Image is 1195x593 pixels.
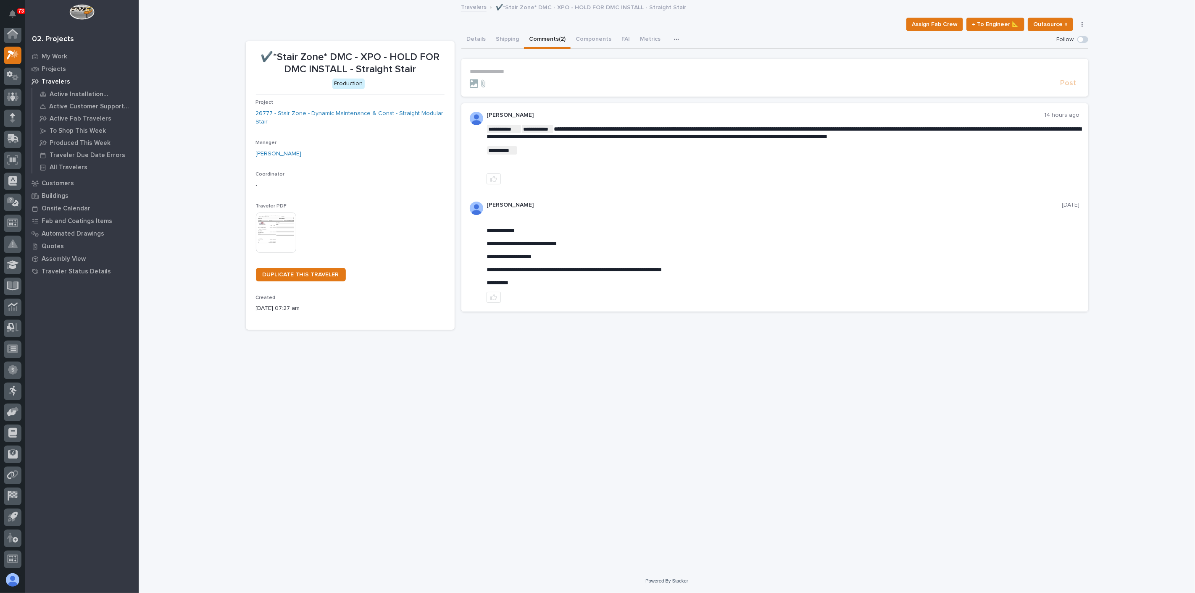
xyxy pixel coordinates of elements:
[256,109,445,127] a: 26777 - Stair Zone - Dynamic Maintenance & Const - Straight Modular Stair
[42,78,70,86] p: Travelers
[616,31,635,49] button: FAI
[32,35,74,44] div: 02. Projects
[1033,19,1068,29] span: Outsource ↑
[1057,79,1080,88] button: Post
[42,66,66,73] p: Projects
[256,51,445,76] p: ✔️*Stair Zone* DMC - XPO - HOLD FOR DMC INSTALL - Straight Stair
[256,140,277,145] span: Manager
[32,113,139,124] a: Active Fab Travelers
[263,272,339,278] span: DUPLICATE THIS TRAVELER
[25,227,139,240] a: Automated Drawings
[25,189,139,202] a: Buildings
[50,127,106,135] p: To Shop This Week
[25,240,139,252] a: Quotes
[972,19,1019,29] span: ← To Engineer 📐
[256,268,346,281] a: DUPLICATE THIS TRAVELER
[11,10,21,24] div: Notifications73
[25,63,139,75] a: Projects
[42,180,74,187] p: Customers
[645,578,688,583] a: Powered By Stacker
[50,152,125,159] p: Traveler Due Date Errors
[4,571,21,589] button: users-avatar
[256,204,287,209] span: Traveler PDF
[1061,79,1077,88] span: Post
[906,18,963,31] button: Assign Fab Crew
[496,2,686,11] p: ✔️*Stair Zone* DMC - XPO - HOLD FOR DMC INSTALL - Straight Stair
[42,243,64,250] p: Quotes
[1062,202,1080,209] p: [DATE]
[4,5,21,23] button: Notifications
[32,125,139,136] a: To Shop This Week
[487,292,501,303] button: like this post
[42,230,104,238] p: Automated Drawings
[470,202,483,215] img: AOh14GhUnP333BqRmXh-vZ-TpYZQaFVsuOFmGre8SRZf2A=s96-c
[25,50,139,63] a: My Work
[912,19,958,29] span: Assign Fab Crew
[32,100,139,112] a: Active Customer Support Travelers
[635,31,666,49] button: Metrics
[50,115,111,123] p: Active Fab Travelers
[491,31,524,49] button: Shipping
[42,192,68,200] p: Buildings
[32,88,139,100] a: Active Installation Travelers
[42,218,112,225] p: Fab and Coatings Items
[571,31,616,49] button: Components
[50,139,111,147] p: Produced This Week
[470,112,483,125] img: AOh14GhUnP333BqRmXh-vZ-TpYZQaFVsuOFmGre8SRZf2A=s96-c
[25,215,139,227] a: Fab and Coatings Items
[256,181,445,190] p: -
[42,255,86,263] p: Assembly View
[966,18,1024,31] button: ← To Engineer 📐
[25,75,139,88] a: Travelers
[256,295,276,300] span: Created
[25,177,139,189] a: Customers
[32,149,139,161] a: Traveler Due Date Errors
[1045,112,1080,119] p: 14 hours ago
[487,112,1045,119] p: [PERSON_NAME]
[32,161,139,173] a: All Travelers
[487,202,1062,209] p: [PERSON_NAME]
[50,164,87,171] p: All Travelers
[256,172,285,177] span: Coordinator
[487,173,501,184] button: like this post
[256,304,445,313] p: [DATE] 07:27 am
[332,79,365,89] div: Production
[32,137,139,149] a: Produced This Week
[256,100,274,105] span: Project
[50,91,132,98] p: Active Installation Travelers
[25,252,139,265] a: Assembly View
[42,268,111,276] p: Traveler Status Details
[1057,36,1074,43] p: Follow
[524,31,571,49] button: Comments (2)
[461,2,487,11] a: Travelers
[256,150,302,158] a: [PERSON_NAME]
[42,205,90,213] p: Onsite Calendar
[1028,18,1073,31] button: Outsource ↑
[42,53,67,60] p: My Work
[25,202,139,215] a: Onsite Calendar
[461,31,491,49] button: Details
[25,265,139,278] a: Traveler Status Details
[49,103,132,110] p: Active Customer Support Travelers
[18,8,24,14] p: 73
[69,4,94,20] img: Workspace Logo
